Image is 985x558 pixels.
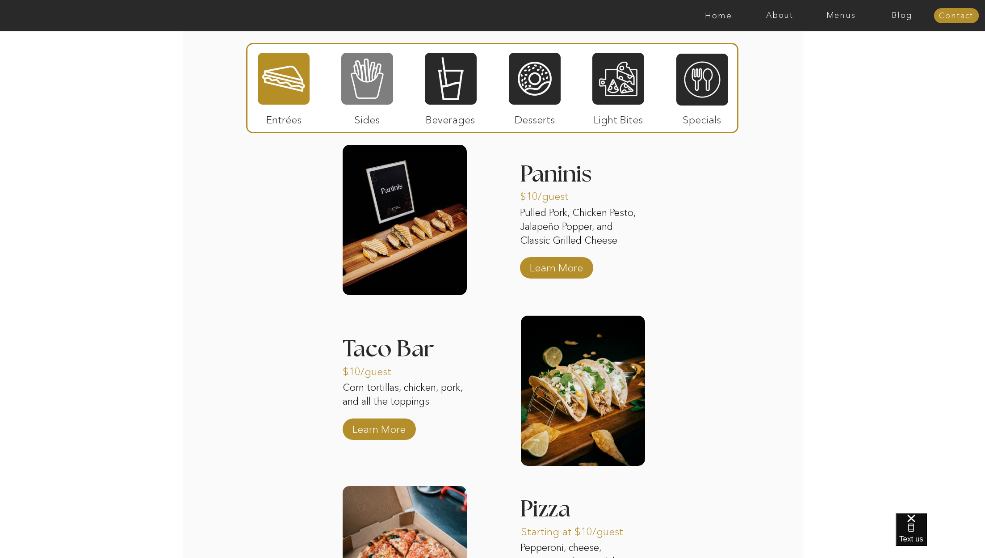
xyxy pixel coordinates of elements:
[520,206,644,249] p: Pulled Pork, Chicken Pesto, Jalapeño Popper, and Classic Grilled Cheese
[896,513,985,558] iframe: podium webchat widget bubble
[688,11,749,20] a: Home
[589,105,648,131] p: Light Bites
[672,105,732,131] p: Specials
[872,11,933,20] a: Blog
[934,12,979,21] a: Contact
[520,181,579,207] p: $10/guest
[810,11,872,20] a: Menus
[337,105,397,131] p: Sides
[421,105,480,131] p: Beverages
[527,253,586,279] a: Learn More
[505,105,565,131] p: Desserts
[749,11,810,20] a: About
[343,356,402,382] p: $10/guest
[520,163,644,191] h3: Paninis
[349,414,409,440] a: Learn More
[343,338,467,349] h3: Taco Bar
[521,516,639,542] p: Starting at $10/guest
[520,498,613,524] h3: Pizza
[343,381,467,424] p: Corn tortillas, chicken, pork, and all the toppings
[254,105,314,131] p: Entrées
